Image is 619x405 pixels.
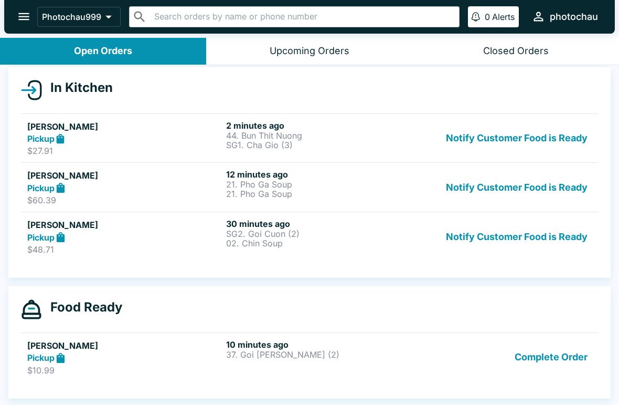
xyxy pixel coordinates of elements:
[226,229,421,238] p: SG2. Goi Cuon (2)
[21,333,598,382] a: [PERSON_NAME]Pickup$10.9910 minutes ago37. Goi [PERSON_NAME] (2)Complete Order
[42,12,101,22] p: Photochau999
[37,7,121,27] button: Photochau999
[27,120,222,133] h5: [PERSON_NAME]
[27,195,222,205] p: $60.39
[226,219,421,229] h6: 30 minutes ago
[492,12,515,22] p: Alerts
[42,80,113,96] h4: In Kitchen
[27,339,222,352] h5: [PERSON_NAME]
[74,45,132,57] div: Open Orders
[226,180,421,189] p: 21. Pho Ga Soup
[27,146,222,156] p: $27.91
[151,9,455,24] input: Search orders by name or phone number
[226,169,421,180] h6: 12 minutes ago
[21,113,598,163] a: [PERSON_NAME]Pickup$27.912 minutes ago44. Bun Thit NuongSG1. Cha Gio (3)Notify Customer Food is R...
[42,299,122,315] h4: Food Ready
[226,339,421,350] h6: 10 minutes ago
[27,183,55,193] strong: Pickup
[27,352,55,363] strong: Pickup
[10,3,37,30] button: open drawer
[27,219,222,231] h5: [PERSON_NAME]
[270,45,349,57] div: Upcoming Orders
[27,232,55,243] strong: Pickup
[27,244,222,255] p: $48.71
[226,238,421,248] p: 02. Chin Soup
[527,5,602,28] button: photochau
[226,189,421,199] p: 21. Pho Ga Soup
[21,162,598,212] a: [PERSON_NAME]Pickup$60.3912 minutes ago21. Pho Ga Soup21. Pho Ga SoupNotify Customer Food is Ready
[21,212,598,261] a: [PERSON_NAME]Pickup$48.7130 minutes agoSG2. Goi Cuon (2)02. Chin SoupNotify Customer Food is Ready
[442,169,592,205] button: Notify Customer Food is Ready
[442,120,592,157] button: Notify Customer Food is Ready
[550,11,598,23] div: photochau
[27,365,222,376] p: $10.99
[510,339,592,376] button: Complete Order
[226,131,421,140] p: 44. Bun Thit Nuong
[442,219,592,255] button: Notify Customer Food is Ready
[27,169,222,182] h5: [PERSON_NAME]
[226,350,421,359] p: 37. Goi [PERSON_NAME] (2)
[226,140,421,150] p: SG1. Cha Gio (3)
[226,120,421,131] h6: 2 minutes ago
[27,133,55,144] strong: Pickup
[483,45,549,57] div: Closed Orders
[485,12,490,22] p: 0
